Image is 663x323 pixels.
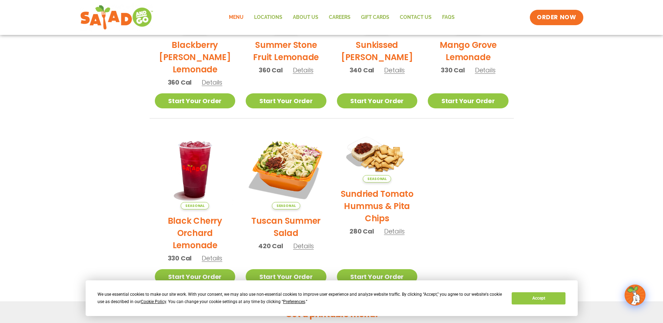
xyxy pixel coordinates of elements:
[324,9,356,26] a: Careers
[155,215,236,251] h2: Black Cherry Orchard Lemonade
[249,9,288,26] a: Locations
[428,39,509,63] h2: Mango Grove Lemonade
[349,227,374,236] span: 280 Cal
[337,93,418,108] a: Start Your Order
[475,66,496,74] span: Details
[246,215,326,239] h2: Tuscan Summer Salad
[246,39,326,63] h2: Summer Stone Fruit Lemonade
[181,202,209,209] span: Seasonal
[155,39,236,76] h2: Blackberry [PERSON_NAME] Lemonade
[337,188,418,224] h2: Sundried Tomato Hummus & Pita Chips
[441,65,465,75] span: 330 Cal
[98,291,503,306] div: We use essential cookies to make our site work. With your consent, we may also use non-essential ...
[395,9,437,26] a: Contact Us
[259,65,283,75] span: 360 Cal
[537,13,576,22] span: ORDER NOW
[141,299,166,304] span: Cookie Policy
[246,129,326,210] img: Product photo for Tuscan Summer Salad
[155,269,236,284] a: Start Your Order
[337,129,418,183] img: Product photo for Sundried Tomato Hummus & Pita Chips
[530,10,583,25] a: ORDER NOW
[512,292,565,304] button: Accept
[293,242,314,250] span: Details
[625,285,645,305] img: wpChatIcon
[363,175,391,182] span: Seasonal
[293,66,314,74] span: Details
[337,39,418,63] h2: Sunkissed [PERSON_NAME]
[80,3,154,31] img: new-SAG-logo-768×292
[155,93,236,108] a: Start Your Order
[337,269,418,284] a: Start Your Order
[155,129,236,210] img: Product photo for Black Cherry Orchard Lemonade
[258,241,283,251] span: 420 Cal
[224,9,249,26] a: Menu
[202,254,222,263] span: Details
[384,66,405,74] span: Details
[356,9,395,26] a: GIFT CARDS
[272,202,300,209] span: Seasonal
[288,9,324,26] a: About Us
[246,93,326,108] a: Start Your Order
[202,78,222,87] span: Details
[437,9,460,26] a: FAQs
[224,9,460,26] nav: Menu
[349,65,374,75] span: 340 Cal
[384,227,405,236] span: Details
[168,253,192,263] span: 330 Cal
[168,78,192,87] span: 360 Cal
[86,280,578,316] div: Cookie Consent Prompt
[283,299,305,304] span: Preferences
[246,269,326,284] a: Start Your Order
[428,93,509,108] a: Start Your Order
